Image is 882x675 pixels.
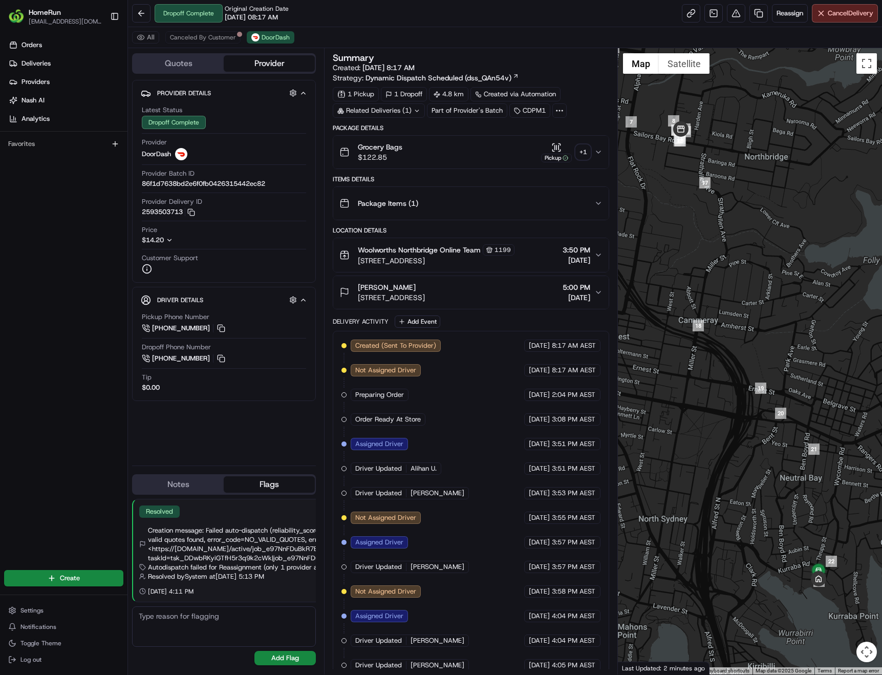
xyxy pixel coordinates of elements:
div: 8 [668,115,679,126]
span: [EMAIL_ADDRESS][DOMAIN_NAME] [29,17,102,26]
span: [PERSON_NAME] [411,636,464,645]
span: 3:57 PM AEST [552,562,595,572]
button: Add Event [395,315,440,328]
span: 4:04 PM AEST [552,636,595,645]
button: Grocery Bags$122.85Pickup+1 [333,136,609,168]
span: 86f1d7638bd2e6f0fb0426315442ec82 [142,179,265,188]
span: Canceled By Customer [170,33,236,41]
span: Driver Updated [355,661,402,670]
span: Package Items ( 1 ) [358,198,418,208]
span: 4:05 PM AEST [552,661,595,670]
div: Strategy: [333,73,519,83]
span: Not Assigned Driver [355,366,416,375]
span: Provider Details [157,89,211,97]
span: 8:17 AM AEST [552,366,596,375]
div: Last Updated: 2 minutes ago [618,662,709,674]
button: 2593503713 [142,207,195,217]
div: 18 [693,320,704,331]
button: HomeRun [29,7,61,17]
span: Pickup Phone Number [142,312,209,322]
span: 3:57 PM AEST [552,538,595,547]
span: Driver Updated [355,489,402,498]
div: 16 [671,124,682,136]
a: Dynamic Dispatch Scheduled (dss_QAn54v) [365,73,519,83]
span: [DATE] [529,464,550,473]
div: Resolved [139,505,180,518]
span: [PERSON_NAME] [411,562,464,572]
span: Create [60,574,80,583]
span: DoorDash [262,33,290,41]
span: Provider [142,138,167,147]
span: 3:50 PM [563,245,590,255]
span: Autodispatch failed for Reassignment (only 1 provider available) | Autodispatch Failed [148,563,403,572]
div: Related Deliveries (1) [333,103,425,118]
button: Show street map [623,53,659,74]
span: Reassign [777,9,803,18]
div: 17 [699,177,711,188]
button: Driver Details [141,291,307,308]
img: HomeRun [8,8,25,25]
button: Canceled By Customer [165,31,241,44]
span: Grocery Bags [358,142,402,152]
div: Favorites [4,136,123,152]
button: Woolworths Northbridge Online Team1199[STREET_ADDRESS]3:50 PM[DATE] [333,238,609,272]
div: 19 [755,383,766,394]
div: $0.00 [142,383,160,392]
span: [DATE] [529,562,550,572]
span: [PERSON_NAME] [411,489,464,498]
span: [DATE] [529,390,550,399]
span: Dropoff Phone Number [142,343,211,352]
button: Pickup+1 [541,142,590,162]
span: Assigned Driver [355,439,403,449]
span: [DATE] [529,439,550,449]
a: Deliveries [4,55,127,72]
div: 7 [626,116,637,128]
button: Keyboard shortcuts [705,667,749,674]
span: [PHONE_NUMBER] [152,354,210,363]
span: [PERSON_NAME] [411,661,464,670]
span: 3:58 PM AEST [552,587,595,596]
a: Orders [4,37,127,53]
a: [PHONE_NUMBER] [142,323,227,334]
button: Reassign [772,4,808,23]
div: 12 [674,135,685,146]
button: Toggle fullscreen view [856,53,877,74]
span: [DATE] [563,255,590,265]
span: 2:04 PM AEST [552,390,595,399]
span: Map data ©2025 Google [756,668,811,673]
div: 4.8 km [429,87,468,101]
button: Quotes [133,55,224,72]
a: Terms [818,668,832,673]
span: Nash AI [21,96,45,105]
span: Notifications [20,623,56,631]
button: Flags [224,476,314,493]
img: Google [620,661,654,674]
span: $122.85 [358,152,402,162]
button: Show satellite imagery [659,53,709,74]
span: 4:04 PM AEST [552,611,595,621]
span: $14.20 [142,236,164,244]
span: Deliveries [21,59,51,68]
button: All [132,31,159,44]
a: Report a map error [838,668,879,673]
div: Package Details [333,124,609,132]
span: 3:53 PM AEST [552,489,595,498]
span: Woolworths Northbridge Online Team [358,245,481,255]
span: Orders [21,40,42,50]
span: [DATE] 4:11 PM [148,587,193,596]
div: Created via Automation [470,87,561,101]
button: [PERSON_NAME][STREET_ADDRESS]5:00 PM[DATE] [333,276,609,309]
span: Order Ready At Store [355,415,421,424]
button: CancelDelivery [812,4,878,23]
span: Customer Support [142,254,198,263]
span: Assigned Driver [355,538,403,547]
span: Toggle Theme [20,639,61,647]
span: [DATE] 8:17 AM [362,63,415,72]
span: [PHONE_NUMBER] [152,324,210,333]
span: Latest Status [142,106,182,115]
span: Log out [20,656,41,664]
span: Driver Updated [355,562,402,572]
span: Resolved by System [148,572,207,581]
span: [DATE] [529,611,550,621]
